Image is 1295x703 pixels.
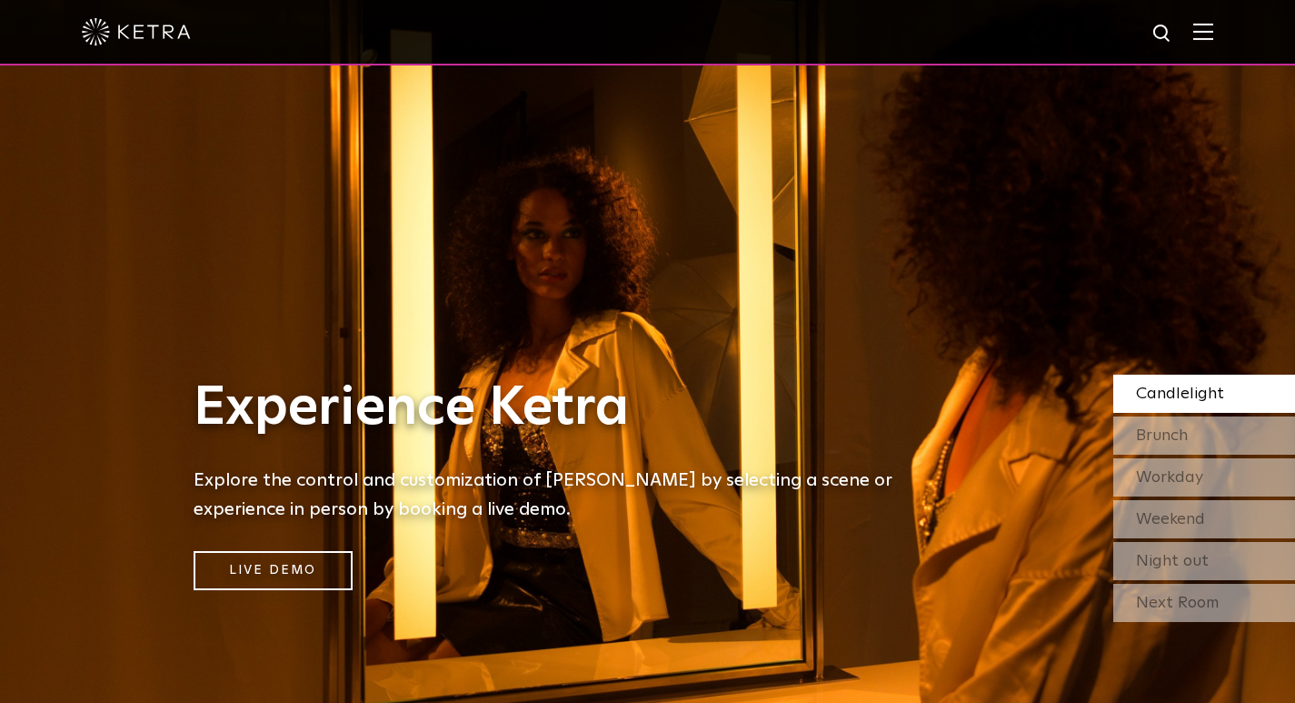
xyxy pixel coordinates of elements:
h5: Explore the control and customization of [PERSON_NAME] by selecting a scene or experience in pers... [194,466,921,524]
span: Weekend [1136,511,1205,527]
span: Candlelight [1136,386,1224,402]
span: Workday [1136,469,1203,486]
h1: Experience Ketra [194,378,921,438]
a: Live Demo [194,551,353,590]
span: Night out [1136,553,1209,569]
span: Brunch [1136,427,1188,444]
img: ketra-logo-2019-white [82,18,191,45]
div: Next Room [1113,584,1295,622]
img: Hamburger%20Nav.svg [1193,23,1213,40]
img: search icon [1151,23,1174,45]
